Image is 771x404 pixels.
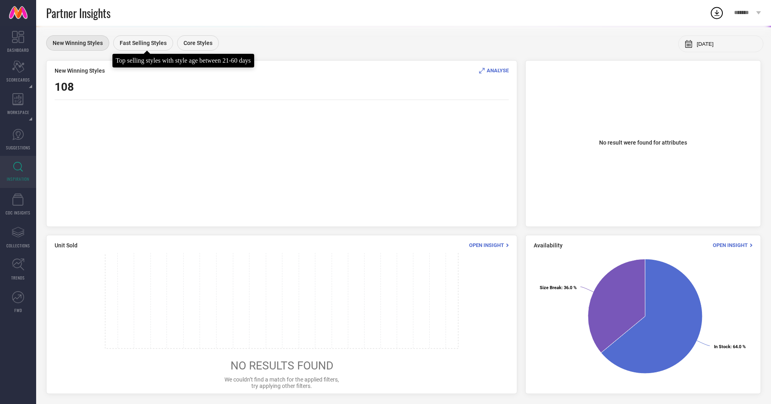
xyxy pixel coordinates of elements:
span: Partner Insights [46,5,110,21]
tspan: Size Break [540,285,561,290]
span: Availability [534,242,563,249]
span: DASHBOARD [7,47,29,53]
span: Unit Sold [55,242,78,249]
span: New Winning Styles [53,40,103,46]
span: Core Styles [184,40,212,46]
span: No result were found for attributes [599,139,687,146]
span: COLLECTIONS [6,243,30,249]
span: CDC INSIGHTS [6,210,31,216]
span: New Winning Styles [55,67,105,74]
span: FWD [14,307,22,313]
div: Open Insight [713,241,753,249]
span: We couldn’t find a match for the applied filters, try applying other filters. [224,376,339,389]
span: ANALYSE [487,67,509,73]
span: 108 [55,80,74,94]
tspan: In Stock [714,344,730,349]
div: Top selling styles with style age between 21-60 days [116,57,251,64]
input: Select month [697,41,757,47]
text: : 36.0 % [540,285,577,290]
span: TRENDS [11,275,25,281]
span: Open Insight [713,242,748,248]
span: Fast Selling Styles [120,40,167,46]
span: WORKSPACE [7,109,29,115]
span: NO RESULTS FOUND [230,359,333,372]
span: INSPIRATION [7,176,29,182]
div: Open download list [710,6,724,20]
div: Open Insight [469,241,509,249]
text: : 64.0 % [714,344,746,349]
span: Open Insight [469,242,504,248]
span: SUGGESTIONS [6,145,31,151]
div: Analyse [479,67,509,74]
span: SCORECARDS [6,77,30,83]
